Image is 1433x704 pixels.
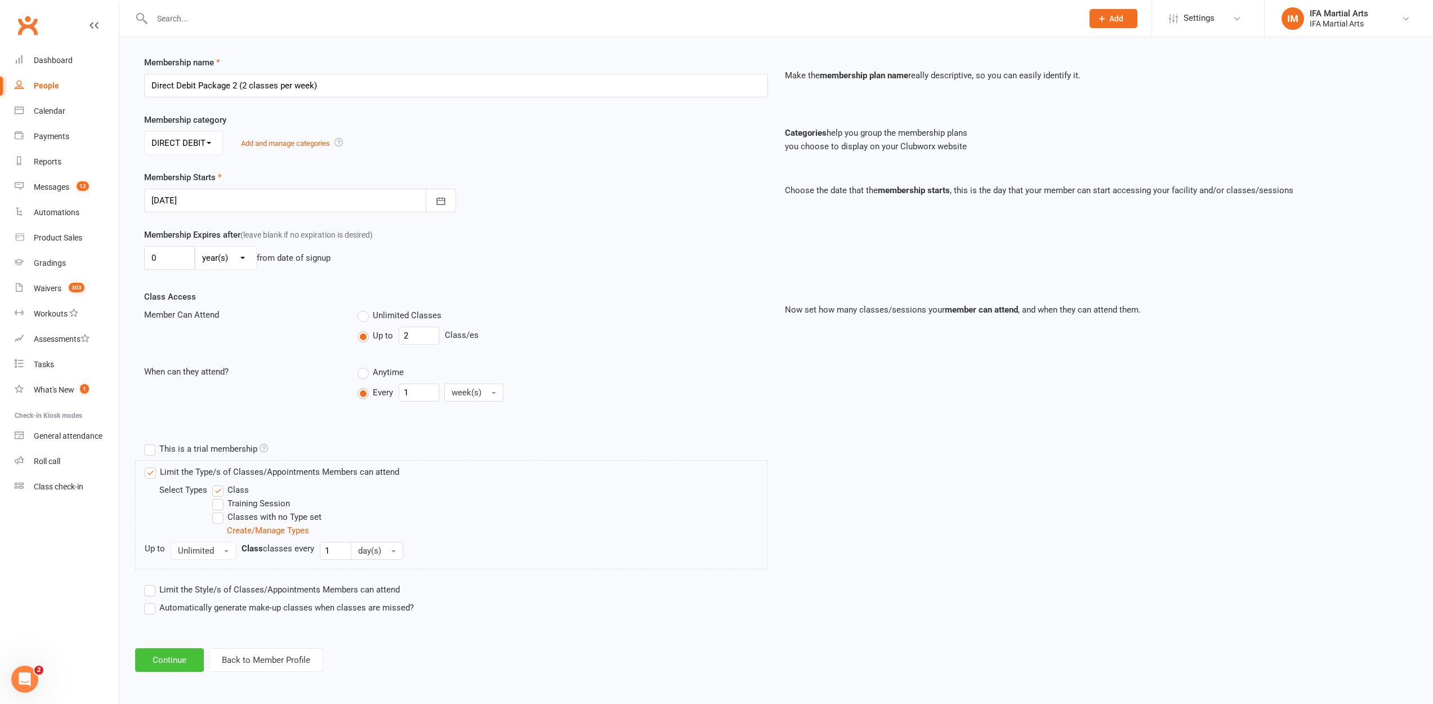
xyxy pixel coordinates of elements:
div: from date of signup [257,251,331,265]
p: Make the really descriptive, so you can easily identify it. [785,69,1409,82]
span: week(s) [452,387,481,398]
a: Messages 12 [15,175,119,200]
span: Unlimited Classes [373,309,441,320]
strong: Categories [785,128,827,138]
label: Limit the Style/s of Classes/Appointments Members can attend [144,583,400,596]
input: Enter membership name [144,74,768,97]
label: Membership Starts [144,171,222,184]
a: Clubworx [14,11,42,39]
div: Class check-in [34,482,83,491]
a: Gradings [15,251,119,276]
span: Settings [1184,6,1215,31]
a: Assessments [15,327,119,352]
div: Select Types [159,483,227,497]
div: Messages [34,182,69,191]
div: IFA Martial Arts [1310,19,1368,29]
p: Choose the date that the , this is the day that your member can start accessing your facility and... [785,184,1409,197]
div: Up to [145,542,165,555]
span: 303 [69,283,84,292]
button: Back to Member Profile [209,648,323,672]
div: Class/es [358,327,767,345]
div: Assessments [34,335,90,344]
button: Continue [135,648,204,672]
div: Gradings [34,259,66,268]
button: Add [1090,9,1137,28]
a: People [15,73,119,99]
strong: Class [242,543,263,554]
div: Workouts [34,309,68,318]
strong: membership plan name [820,70,908,81]
span: 2 [34,666,43,675]
label: This is a trial membership [144,442,268,456]
div: When can they attend? [136,365,349,378]
div: Member Can Attend [136,308,349,322]
label: Class [212,483,249,497]
span: Add [1109,14,1123,23]
span: (leave blank if no expiration is desired) [240,230,373,239]
div: IM [1282,7,1304,30]
button: Unlimited [171,542,236,560]
p: help you group the membership plans you choose to display on your Clubworx website [785,126,1409,153]
div: General attendance [34,431,102,440]
span: 12 [77,181,89,191]
div: What's New [34,385,74,394]
a: Payments [15,124,119,149]
label: Automatically generate make-up classes when classes are missed? [144,601,414,614]
div: Tasks [34,360,54,369]
div: Calendar [34,106,65,115]
a: Waivers 303 [15,276,119,301]
div: Product Sales [34,233,82,242]
label: Classes with no Type set [212,510,322,524]
a: Tasks [15,352,119,377]
label: Membership name [144,56,220,69]
span: day(s) [358,546,381,556]
iframe: Intercom live chat [11,666,38,693]
div: Automations [34,208,79,217]
div: People [34,81,59,90]
button: day(s) [351,542,403,560]
a: General attendance kiosk mode [15,424,119,449]
p: Now set how many classes/sessions your , and when they can attend them. [785,303,1409,317]
div: Payments [34,132,69,141]
span: Anytime [373,366,404,377]
a: Calendar [15,99,119,124]
label: Training Session [212,497,290,510]
a: Workouts [15,301,119,327]
label: Membership Expires after [144,228,373,242]
a: Reports [15,149,119,175]
div: Reports [34,157,61,166]
a: Dashboard [15,48,119,73]
div: Waivers [34,284,61,293]
button: week(s) [444,384,503,402]
a: Product Sales [15,225,119,251]
div: classes every [242,542,314,555]
a: Create/Manage Types [227,525,309,536]
strong: member can attend [945,305,1018,315]
a: Roll call [15,449,119,474]
a: Automations [15,200,119,225]
a: What's New1 [15,377,119,403]
input: Search... [149,11,1075,26]
span: Unlimited [178,546,214,556]
a: Add and manage categories [241,139,330,148]
label: Class Access [144,290,196,304]
div: Roll call [34,457,60,466]
span: Up to [373,329,393,341]
div: Dashboard [34,56,73,65]
div: IFA Martial Arts [1310,8,1368,19]
label: Membership category [144,113,226,127]
span: 1 [80,384,89,394]
span: Every [373,386,393,398]
label: Limit the Type/s of Classes/Appointments Members can attend [145,465,399,479]
a: Class kiosk mode [15,474,119,500]
strong: membership starts [878,185,950,195]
